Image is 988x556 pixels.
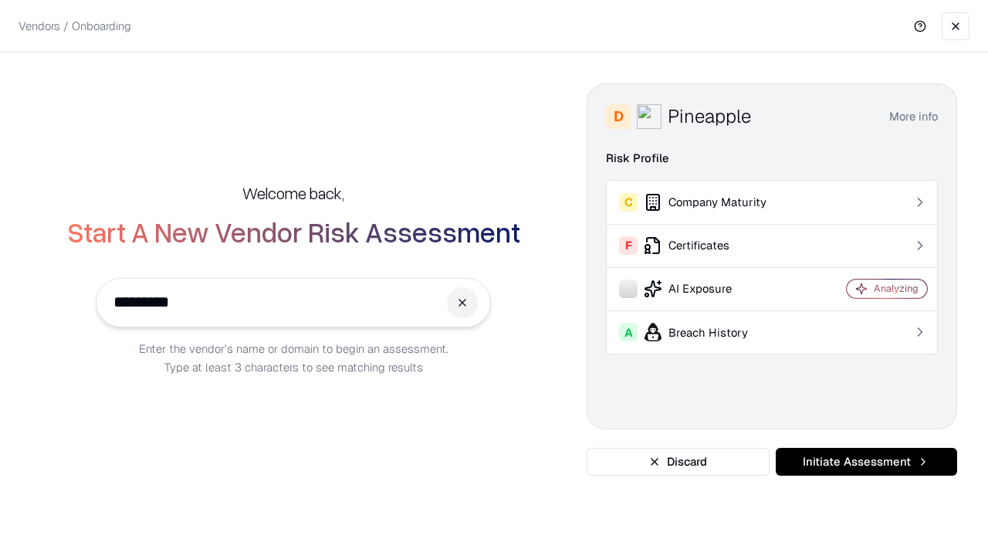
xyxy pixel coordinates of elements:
[619,323,638,341] div: A
[619,280,803,298] div: AI Exposure
[619,236,638,255] div: F
[587,448,770,476] button: Discard
[637,104,661,129] img: Pineapple
[606,104,631,129] div: D
[889,103,938,131] button: More info
[668,104,751,129] div: Pineapple
[139,340,448,377] p: Enter the vendor’s name or domain to begin an assessment. Type at least 3 characters to see match...
[67,216,520,247] h2: Start A New Vendor Risk Assessment
[619,193,638,212] div: C
[874,282,919,295] div: Analyzing
[619,193,803,212] div: Company Maturity
[242,182,344,204] h5: Welcome back,
[619,323,803,341] div: Breach History
[619,236,803,255] div: Certificates
[606,149,938,168] div: Risk Profile
[776,448,957,476] button: Initiate Assessment
[19,18,131,34] p: Vendors / Onboarding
